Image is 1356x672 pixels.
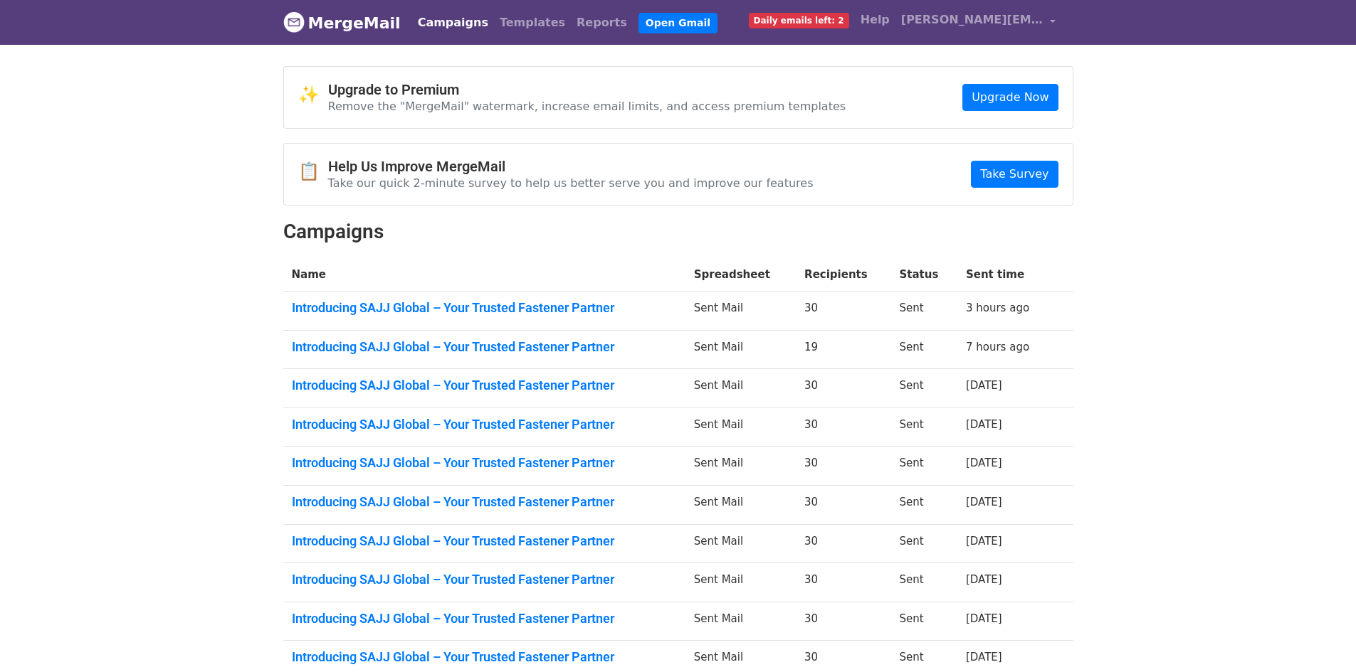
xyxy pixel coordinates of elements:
[638,13,718,33] a: Open Gmail
[966,457,1002,469] a: [DATE]
[292,649,677,665] a: Introducing SAJJ Global – Your Trusted Fastener Partner
[890,563,957,602] td: Sent
[890,407,957,447] td: Sent
[749,13,849,28] span: Daily emails left: 2
[796,292,890,331] td: 30
[890,447,957,486] td: Sent
[796,524,890,563] td: 30
[966,302,1029,314] a: 3 hours ago
[292,339,677,355] a: Introducing SAJJ Global – Your Trusted Fastener Partner
[890,524,957,563] td: Sent
[685,602,796,641] td: Sent Mail
[890,330,957,369] td: Sent
[966,535,1002,548] a: [DATE]
[966,418,1002,431] a: [DATE]
[890,486,957,525] td: Sent
[571,9,633,37] a: Reports
[685,486,796,525] td: Sent Mail
[966,341,1029,353] a: 7 hours ago
[890,369,957,408] td: Sent
[796,258,890,292] th: Recipients
[971,161,1058,188] a: Take Survey
[743,6,855,34] a: Daily emails left: 2
[796,447,890,486] td: 30
[328,158,814,175] h4: Help Us Improve MergeMail
[292,417,677,432] a: Introducing SAJJ Global – Your Trusted Fastener Partner
[890,258,957,292] th: Status
[298,85,328,105] span: ✨
[283,8,401,38] a: MergeMail
[685,369,796,408] td: Sent Mail
[292,533,677,549] a: Introducing SAJJ Global – Your Trusted Fastener Partner
[901,11,1044,28] span: [PERSON_NAME][EMAIL_ADDRESS][DOMAIN_NAME]
[895,6,1062,39] a: [PERSON_NAME][EMAIL_ADDRESS][DOMAIN_NAME]
[685,330,796,369] td: Sent Mail
[966,651,1002,663] a: [DATE]
[890,292,957,331] td: Sent
[855,6,895,34] a: Help
[685,447,796,486] td: Sent Mail
[283,220,1073,244] h2: Campaigns
[283,258,685,292] th: Name
[966,573,1002,586] a: [DATE]
[796,407,890,447] td: 30
[494,9,571,37] a: Templates
[796,369,890,408] td: 30
[292,378,677,393] a: Introducing SAJJ Global – Your Trusted Fastener Partner
[966,496,1002,508] a: [DATE]
[328,81,846,98] h4: Upgrade to Premium
[966,612,1002,625] a: [DATE]
[328,176,814,191] p: Take our quick 2-minute survey to help us better serve you and improve our features
[328,99,846,114] p: Remove the "MergeMail" watermark, increase email limits, and access premium templates
[966,379,1002,392] a: [DATE]
[298,161,328,182] span: 📋
[796,602,890,641] td: 30
[292,455,677,471] a: Introducing SAJJ Global – Your Trusted Fastener Partner
[412,9,494,37] a: Campaigns
[962,84,1058,111] a: Upgrade Now
[890,602,957,641] td: Sent
[685,524,796,563] td: Sent Mail
[796,486,890,525] td: 30
[292,494,677,510] a: Introducing SAJJ Global – Your Trusted Fastener Partner
[292,300,677,316] a: Introducing SAJJ Global – Your Trusted Fastener Partner
[685,407,796,447] td: Sent Mail
[796,330,890,369] td: 19
[685,563,796,602] td: Sent Mail
[685,258,796,292] th: Spreadsheet
[685,292,796,331] td: Sent Mail
[957,258,1053,292] th: Sent time
[283,11,305,33] img: MergeMail logo
[796,563,890,602] td: 30
[292,572,677,587] a: Introducing SAJJ Global – Your Trusted Fastener Partner
[292,611,677,626] a: Introducing SAJJ Global – Your Trusted Fastener Partner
